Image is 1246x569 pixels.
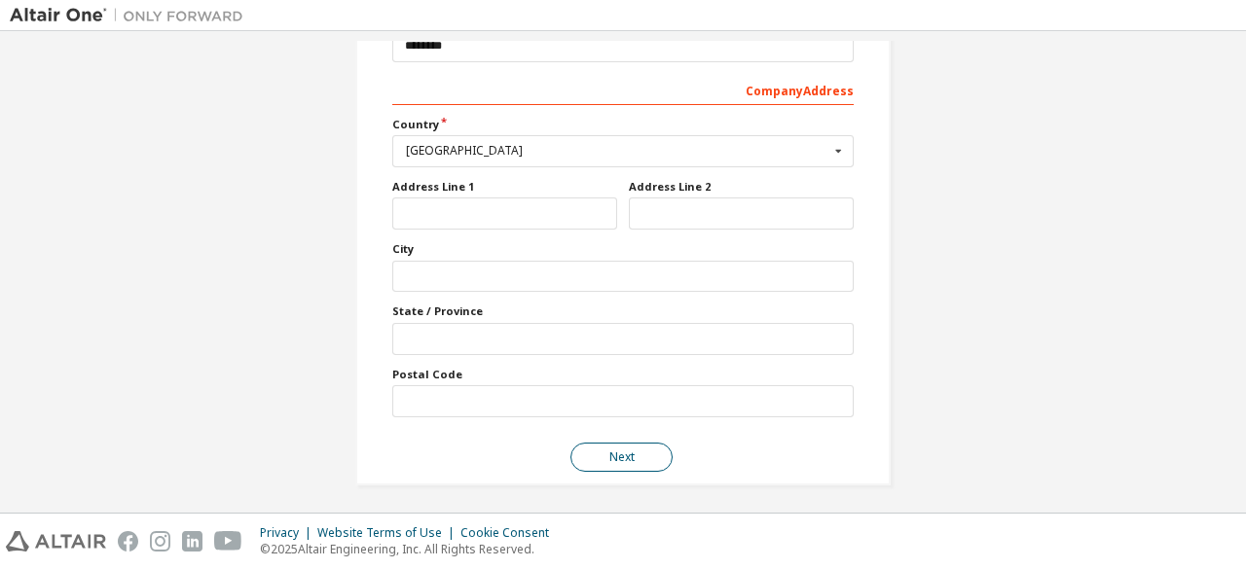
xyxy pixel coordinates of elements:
label: State / Province [392,303,854,319]
div: [GEOGRAPHIC_DATA] [406,145,829,157]
div: Website Terms of Use [317,525,460,541]
img: linkedin.svg [182,531,202,551]
div: Cookie Consent [460,525,561,541]
div: Privacy [260,525,317,541]
label: Address Line 1 [392,179,617,195]
label: Country [392,117,854,132]
img: instagram.svg [150,531,170,551]
p: © 2025 Altair Engineering, Inc. All Rights Reserved. [260,541,561,557]
div: Company Address [392,74,854,105]
button: Next [570,443,673,472]
label: City [392,241,854,257]
label: Address Line 2 [629,179,854,195]
label: Postal Code [392,367,854,382]
img: facebook.svg [118,531,138,551]
img: altair_logo.svg [6,531,106,551]
img: youtube.svg [214,531,242,551]
img: Altair One [10,6,253,25]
